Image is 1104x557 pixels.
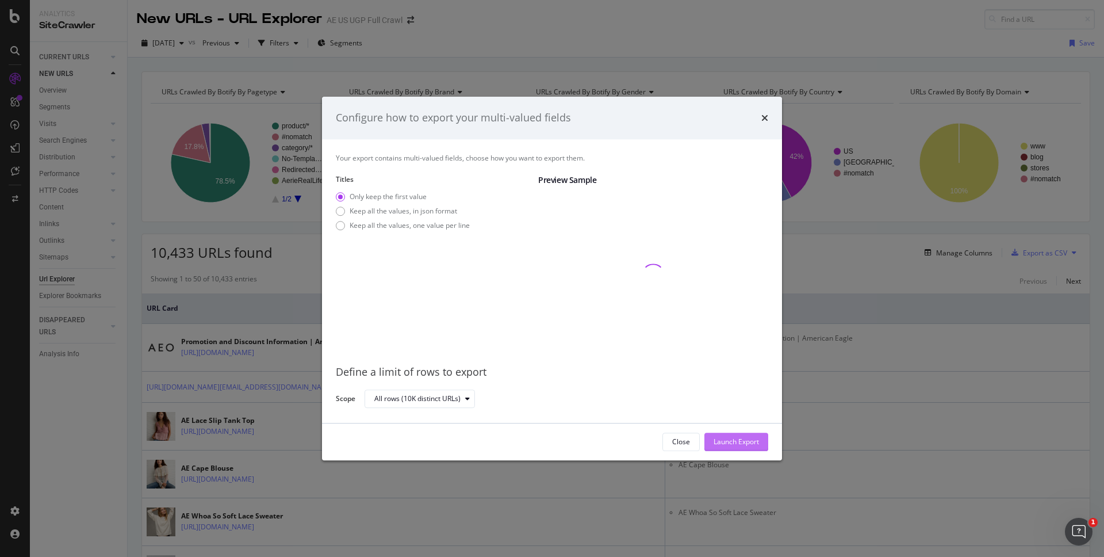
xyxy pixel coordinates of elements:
[1065,518,1092,545] iframe: Intercom live chat
[350,220,470,230] div: Keep all the values, one value per line
[336,153,768,163] div: Your export contains multi-valued fields, choose how you want to export them.
[336,192,470,201] div: Only keep the first value
[365,390,475,408] button: All rows (10K distinct URLs)
[336,174,529,184] label: Titles
[322,97,782,460] div: modal
[662,433,700,451] button: Close
[538,174,768,186] div: Preview Sample
[672,437,690,447] div: Close
[336,206,470,216] div: Keep all the values, in json format
[336,394,355,406] label: Scope
[374,395,461,402] div: All rows (10K distinct URLs)
[714,437,759,447] div: Launch Export
[761,110,768,125] div: times
[350,192,427,201] div: Only keep the first value
[704,433,768,451] button: Launch Export
[1088,518,1098,527] span: 1
[336,365,768,380] div: Define a limit of rows to export
[336,110,571,125] div: Configure how to export your multi-valued fields
[350,206,457,216] div: Keep all the values, in json format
